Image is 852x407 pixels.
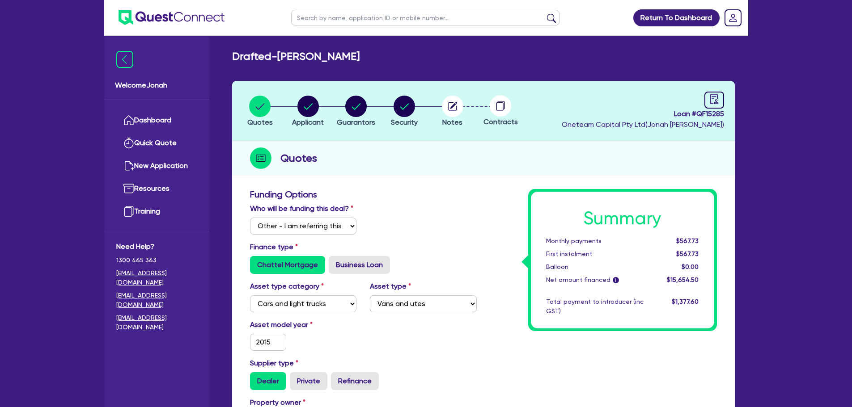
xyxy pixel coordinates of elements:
label: Asset type [370,281,411,292]
img: step-icon [250,147,271,169]
label: Refinance [331,372,379,390]
div: Monthly payments [539,236,650,246]
span: Security [391,118,418,126]
span: Oneteam Capital Pty Ltd ( Jonah [PERSON_NAME] ) [562,120,724,129]
span: Contracts [483,117,518,126]
span: audit [709,94,719,104]
a: New Application [116,155,197,177]
img: icon-menu-close [116,51,133,68]
span: 1300 465 363 [116,256,197,265]
img: training [123,206,134,217]
h1: Summary [546,208,699,229]
a: [EMAIL_ADDRESS][DOMAIN_NAME] [116,313,197,332]
h2: Quotes [280,150,317,166]
img: new-application [123,160,134,171]
span: Need Help? [116,241,197,252]
a: Quick Quote [116,132,197,155]
span: Loan # QF15285 [562,109,724,119]
span: Notes [442,118,462,126]
span: Applicant [292,118,324,126]
h3: Funding Options [250,189,477,200]
a: Training [116,200,197,223]
label: Chattel Mortgage [250,256,325,274]
span: i [612,277,619,283]
span: $0.00 [682,263,699,270]
label: Supplier type [250,358,298,369]
div: Net amount financed [539,275,650,285]
div: First instalment [539,249,650,259]
a: Resources [116,177,197,200]
span: Welcome Jonah [115,80,199,91]
span: $567.73 [676,250,699,257]
span: $567.73 [676,237,699,244]
label: Dealer [250,372,286,390]
span: $1,377.60 [672,298,699,305]
span: Quotes [247,118,273,126]
div: Balloon [539,262,650,272]
h2: Drafted - [PERSON_NAME] [232,50,360,63]
img: quest-connect-logo-blue [119,10,225,25]
button: Applicant [292,95,324,128]
a: Dashboard [116,109,197,132]
label: Asset type category [250,281,324,292]
span: Guarantors [337,118,375,126]
label: Private [290,372,327,390]
span: $15,654.50 [667,276,699,283]
label: Finance type [250,242,298,252]
a: [EMAIL_ADDRESS][DOMAIN_NAME] [116,269,197,287]
img: resources [123,183,134,194]
img: quick-quote [123,138,134,148]
a: [EMAIL_ADDRESS][DOMAIN_NAME] [116,291,197,310]
input: Search by name, application ID or mobile number... [291,10,560,25]
a: Dropdown toggle [721,6,745,29]
button: Notes [441,95,464,128]
button: Guarantors [336,95,376,128]
label: Asset model year [243,319,364,330]
label: Who will be funding this deal? [250,203,353,214]
div: Total payment to introducer (inc GST) [539,297,650,316]
a: Return To Dashboard [633,9,720,26]
button: Quotes [247,95,273,128]
label: Business Loan [329,256,390,274]
button: Security [390,95,418,128]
